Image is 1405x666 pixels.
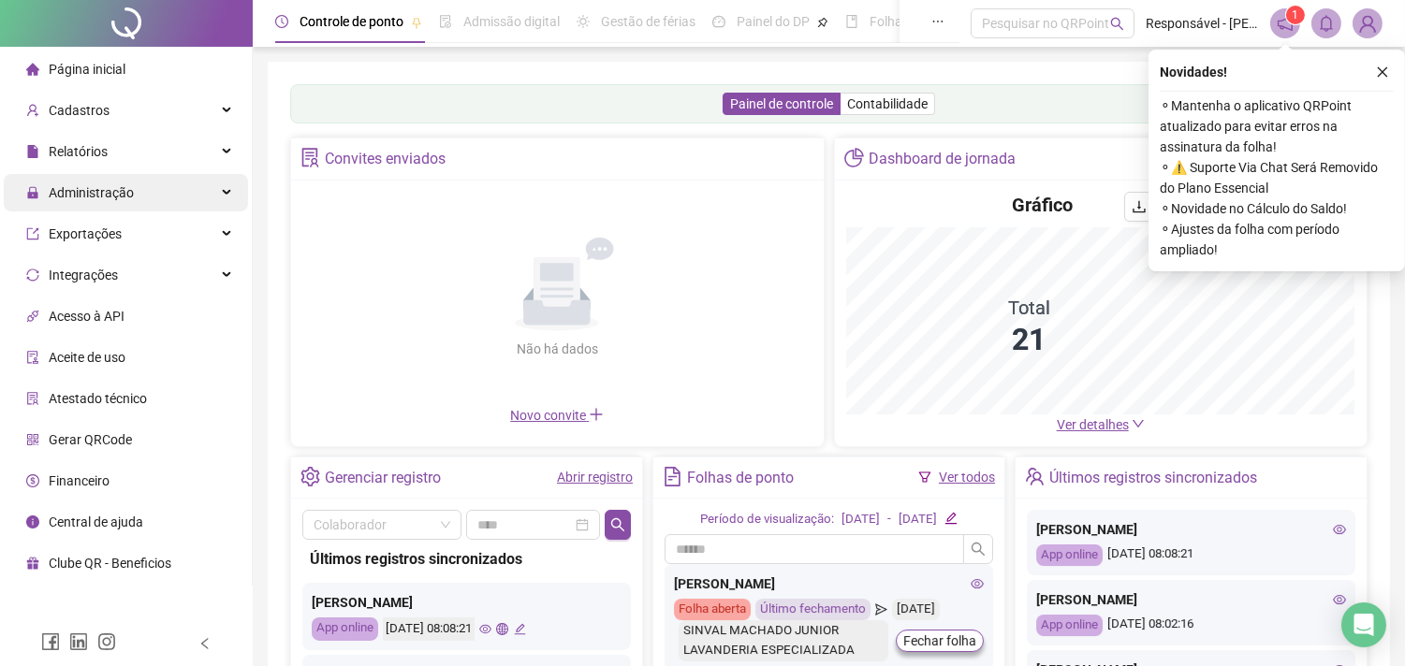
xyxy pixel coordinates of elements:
button: Fechar folha [896,630,984,652]
span: Gestão de férias [601,14,695,29]
span: file [26,145,39,158]
a: Abrir registro [557,470,633,485]
span: Ver detalhes [1057,417,1129,432]
div: [PERSON_NAME] [674,573,984,594]
span: filter [918,471,931,484]
div: SINVAL MACHADO JUNIOR LAVANDERIA ESPECIALIZADA [679,620,888,661]
span: Painel de controle [730,96,833,111]
div: App online [1036,544,1103,566]
div: Folhas de ponto [687,462,794,494]
span: edit [944,512,957,524]
span: Cadastros [49,103,110,118]
div: [DATE] [892,599,940,620]
span: dollar [26,474,39,487]
span: Novo convite [510,408,604,423]
a: Ver todos [939,470,995,485]
span: eye [1333,523,1346,536]
span: bell [1318,15,1335,32]
div: Open Intercom Messenger [1341,602,1386,647]
span: Aceite de uso [49,350,125,365]
span: api [26,310,39,323]
div: Dashboard de jornada [869,143,1016,175]
span: Administração [49,185,134,200]
span: lock [26,186,39,199]
span: Financeiro [49,473,110,488]
span: instagram [97,632,116,651]
span: Fechar folha [903,630,976,651]
span: Responsável - [PERSON_NAME] [1146,13,1259,34]
span: user-add [26,104,39,117]
span: Contabilidade [847,96,928,111]
span: book [845,15,858,28]
span: left [198,637,212,650]
span: global [496,623,508,635]
div: [PERSON_NAME] [1036,519,1346,540]
span: plus [589,407,604,422]
span: Novidades ! [1160,62,1227,82]
span: Página inicial [49,62,125,77]
span: home [26,63,39,76]
div: [DATE] [842,510,880,529]
span: search [971,542,986,557]
div: Convites enviados [325,143,446,175]
span: ⚬ ⚠️ Suporte Via Chat Será Removido do Plano Essencial [1160,157,1394,198]
span: ⚬ Ajustes da folha com período ampliado! [1160,219,1394,260]
span: eye [479,623,491,635]
span: sun [577,15,590,28]
span: clock-circle [275,15,288,28]
span: ⚬ Novidade no Cálculo do Saldo! [1160,198,1394,219]
div: Último fechamento [755,599,871,620]
div: [DATE] 08:08:21 [1036,544,1346,566]
span: qrcode [26,433,39,446]
div: - [887,510,891,529]
span: notification [1277,15,1294,32]
span: edit [514,623,526,635]
div: App online [1036,615,1103,636]
span: setting [300,467,320,486]
span: pie-chart [844,148,864,167]
div: [DATE] [899,510,937,529]
span: ellipsis [931,15,944,28]
span: Clube QR - Beneficios [49,556,171,571]
span: sync [26,268,39,282]
div: [PERSON_NAME] [1036,589,1346,610]
span: Acesso à API [49,309,124,324]
div: [DATE] 08:02:16 [1036,615,1346,636]
span: solution [26,392,39,405]
span: team [1025,467,1045,486]
span: search [610,517,625,532]
span: search [1110,17,1124,31]
span: dashboard [712,15,725,28]
span: solution [300,148,320,167]
span: eye [971,577,984,590]
div: [DATE] 08:08:21 [383,617,475,641]
span: file-text [663,467,682,486]
span: Atestado técnico [49,391,147,406]
span: send [875,599,887,620]
span: eye [1333,593,1346,606]
span: pushpin [411,17,422,28]
span: Painel do DP [737,14,810,29]
div: Últimos registros sincronizados [310,547,623,571]
sup: 1 [1286,6,1305,24]
span: info-circle [26,515,39,528]
span: close [1376,65,1389,79]
span: Folha de pagamento [870,14,989,29]
div: [PERSON_NAME] [312,592,622,613]
span: pushpin [817,17,828,28]
div: Gerenciar registro [325,462,441,494]
span: Integrações [49,268,118,282]
div: Últimos registros sincronizados [1049,462,1257,494]
span: linkedin [69,632,88,651]
span: Gerar QRCode [49,432,132,447]
span: down [1132,417,1145,430]
span: gift [26,557,39,570]
a: Ver detalhes down [1057,417,1145,432]
div: App online [312,617,378,641]
span: Admissão digital [463,14,560,29]
span: download [1132,199,1147,214]
span: ⚬ Mantenha o aplicativo QRPoint atualizado para evitar erros na assinatura da folha! [1160,95,1394,157]
div: Período de visualização: [700,510,834,529]
span: Controle de ponto [300,14,403,29]
span: 1 [1293,8,1299,22]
